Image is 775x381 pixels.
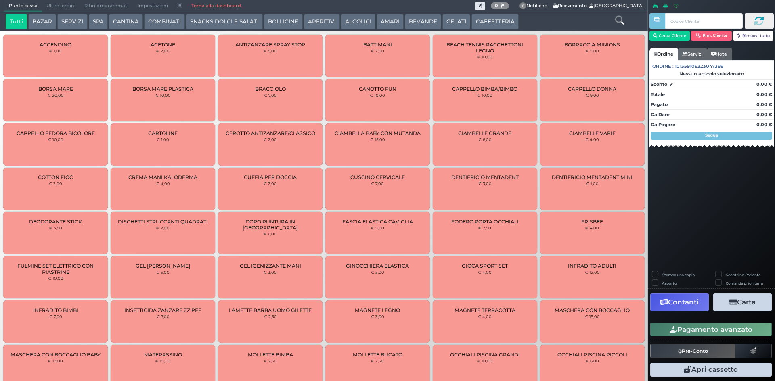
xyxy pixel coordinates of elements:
[756,102,772,107] strong: 0,00 €
[136,263,190,269] span: GEL [PERSON_NAME]
[226,130,315,136] span: CEROTTO ANTIZANZARE/CLASSICO
[733,31,774,41] button: Rimuovi tutto
[462,263,508,269] span: GIOCA SPORT SET
[264,181,277,186] small: € 2,00
[519,2,527,10] span: 0
[132,86,193,92] span: BORSA MARE PLASTICA
[651,122,675,127] strong: Da Pagare
[564,42,620,48] span: BORRACCIA MINIONS
[442,14,470,30] button: GELATI
[28,14,56,30] button: BAZAR
[248,352,293,358] span: MOLLETTE BIMBA
[557,352,627,358] span: OCCHIALI PISCINA PICCOLI
[455,307,515,313] span: MAGNETE TERRACOTTA
[451,219,519,225] span: FODERO PORTA OCCHIALI
[477,358,492,363] small: € 10,00
[363,42,392,48] span: BATTIMANI
[675,63,723,70] span: 101359106323047388
[350,174,405,180] span: CUSCINO CERVICALE
[49,314,62,319] small: € 7,00
[581,219,603,225] span: FRISBEE
[38,86,73,92] span: BORSA MARE
[155,358,170,363] small: € 15,00
[440,42,530,54] span: BEACH TENNIS RACCHETTONI LEGNO
[377,14,404,30] button: AMARI
[651,112,670,117] strong: Da Dare
[229,307,312,313] span: LAMETTE BARBA UOMO GILETTE
[144,352,182,358] span: MATERASSINO
[478,270,492,275] small: € 4,00
[371,225,384,230] small: € 5,00
[691,31,732,41] button: Rim. Cliente
[264,14,302,30] button: BOLLICINE
[144,14,185,30] button: COMBINATI
[478,225,491,230] small: € 2,50
[371,181,384,186] small: € 7,00
[156,225,170,230] small: € 2,00
[151,42,175,48] span: ACETONE
[652,63,674,70] span: Ordine :
[650,293,709,311] button: Contanti
[471,14,518,30] button: CAFFETTERIA
[450,352,520,358] span: OCCHIALI PISCINA GRANDI
[156,270,170,275] small: € 5,00
[244,174,297,180] span: CUFFIA PER DOCCIA
[359,86,396,92] span: CANOTTO FUN
[80,0,133,12] span: Ritiri programmati
[157,137,169,142] small: € 1,00
[29,219,82,225] span: DEODORANTE STICK
[335,130,421,136] span: CIAMBELLA BABY CON MUTANDA
[586,181,599,186] small: € 1,00
[585,270,600,275] small: € 12,00
[651,92,665,97] strong: Totale
[585,225,599,230] small: € 4,00
[156,181,170,186] small: € 4,00
[756,81,772,87] strong: 0,00 €
[726,281,763,286] label: Comanda prioritaria
[586,48,599,53] small: € 5,00
[650,363,772,377] button: Apri cassetto
[662,272,695,277] label: Stampa una copia
[17,130,95,136] span: CAPPELLO FEDORA BICOLORE
[255,86,286,92] span: BRACCIOLO
[495,3,498,8] b: 0
[40,42,71,48] span: ACCENDINO
[662,281,677,286] label: Asporto
[451,174,519,180] span: DENTIFRICIO MENTADENT
[57,14,87,30] button: SERVIZI
[651,81,667,88] strong: Sconto
[726,272,760,277] label: Scontrino Parlante
[48,93,64,98] small: € 20,00
[650,344,736,358] button: Pre-Conto
[555,307,630,313] span: MASCHERA CON BOCCAGLIO
[48,358,63,363] small: € 13,00
[478,314,492,319] small: € 4,00
[353,352,402,358] span: MOLLETTE BUCATO
[148,130,178,136] span: CARTOLINE
[156,48,170,53] small: € 2,00
[186,14,263,30] button: SNACKS DOLCI E SALATI
[707,48,731,60] a: Note
[89,14,108,30] button: SPA
[649,31,690,41] button: Cerca Cliente
[371,358,384,363] small: € 2,50
[568,263,616,269] span: INFRADITO ADULTI
[568,86,616,92] span: CAPPELLO DONNA
[133,0,172,12] span: Impostazioni
[756,122,772,127] strong: 0,00 €
[713,293,772,311] button: Carta
[478,181,492,186] small: € 3,00
[649,71,774,77] div: Nessun articolo selezionato
[240,263,301,269] span: GEL IGENIZZANTE MANI
[649,48,678,60] a: Ordine
[264,270,277,275] small: € 3,00
[10,263,101,275] span: FULMINE SET ELETTRICO CON PIASTRINE
[458,130,511,136] span: CIAMBELLE GRANDE
[225,219,316,231] span: DOPO PUNTURA IN [GEOGRAPHIC_DATA]
[650,323,772,336] button: Pagamento avanzato
[264,314,277,319] small: € 2,50
[49,181,62,186] small: € 2,00
[370,137,385,142] small: € 15,00
[371,270,384,275] small: € 5,00
[264,231,277,236] small: € 6,00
